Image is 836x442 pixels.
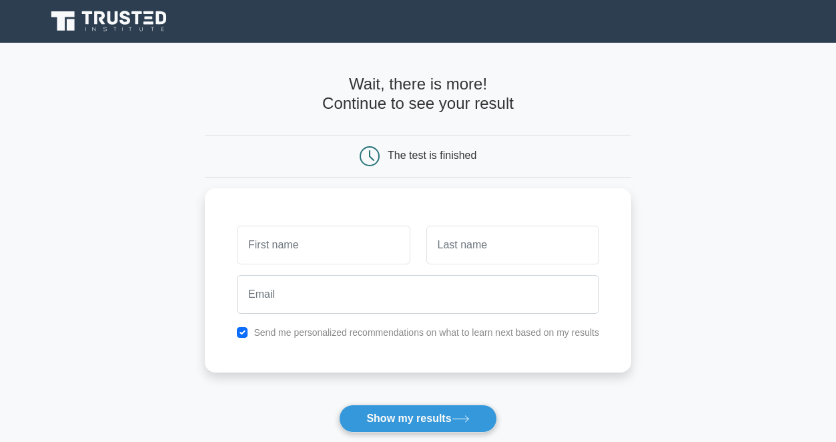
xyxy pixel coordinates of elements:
div: The test is finished [388,150,476,161]
input: First name [237,226,410,264]
label: Send me personalized recommendations on what to learn next based on my results [254,327,599,338]
input: Last name [426,226,599,264]
button: Show my results [339,405,496,433]
input: Email [237,275,599,314]
h4: Wait, there is more! Continue to see your result [205,75,631,114]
